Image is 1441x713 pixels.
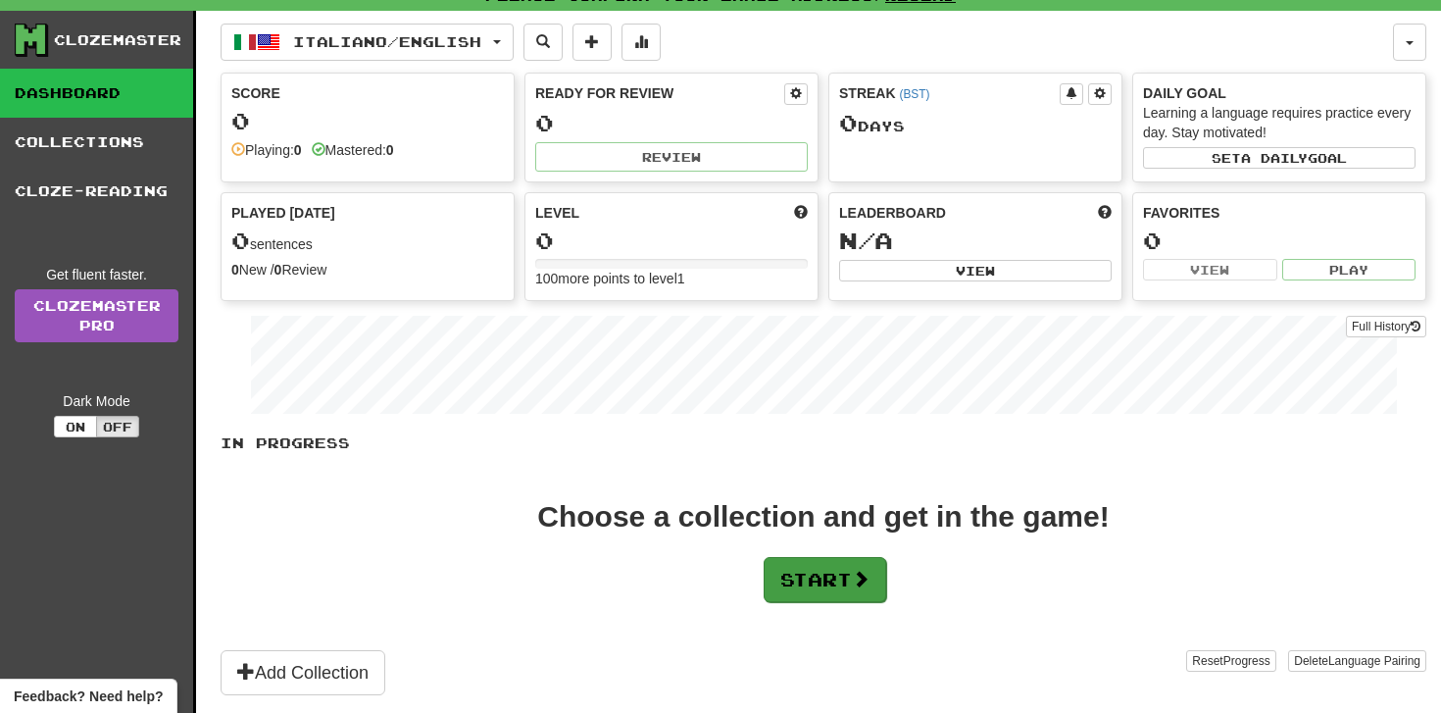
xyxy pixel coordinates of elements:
div: Day s [839,111,1112,136]
div: Daily Goal [1143,83,1416,103]
a: ClozemasterPro [15,289,178,342]
div: 100 more points to level 1 [535,269,808,288]
div: Learning a language requires practice every day. Stay motivated! [1143,103,1416,142]
button: ResetProgress [1186,650,1275,672]
p: In Progress [221,433,1426,453]
button: Off [96,416,139,437]
div: Mastered: [312,140,394,160]
button: On [54,416,97,437]
div: Score [231,83,504,103]
span: This week in points, UTC [1098,203,1112,223]
button: Add Collection [221,650,385,695]
div: 0 [535,111,808,135]
a: (BST) [899,87,929,101]
button: View [1143,259,1277,280]
div: Choose a collection and get in the game! [537,502,1109,532]
button: Search sentences [523,24,563,61]
span: Score more points to level up [794,203,808,223]
strong: 0 [231,262,239,278]
div: Streak [839,83,1060,103]
span: Language Pairing [1328,654,1420,668]
button: Full History [1346,316,1426,337]
span: Level [535,203,579,223]
span: Leaderboard [839,203,946,223]
button: Seta dailygoal [1143,147,1416,169]
strong: 0 [274,262,282,278]
button: Add sentence to collection [572,24,612,61]
div: 0 [535,229,808,253]
button: Italiano/English [221,24,514,61]
strong: 0 [386,142,394,158]
span: 0 [231,227,250,254]
button: More stats [621,24,661,61]
div: Ready for Review [535,83,784,103]
span: Progress [1223,654,1270,668]
div: 0 [231,109,504,133]
span: Italiano / English [293,33,481,50]
div: New / Review [231,260,504,280]
div: sentences [231,229,504,254]
button: View [839,260,1112,281]
span: Played [DATE] [231,203,335,223]
span: a daily [1241,151,1308,165]
div: 0 [1143,229,1416,253]
div: Playing: [231,140,302,160]
button: Play [1282,259,1416,280]
span: 0 [839,109,858,136]
div: Favorites [1143,203,1416,223]
span: Open feedback widget [14,687,163,706]
button: Start [764,557,886,602]
div: Get fluent faster. [15,265,178,284]
strong: 0 [294,142,302,158]
span: N/A [839,227,893,254]
div: Dark Mode [15,391,178,411]
button: Review [535,142,808,172]
button: DeleteLanguage Pairing [1288,650,1426,672]
div: Clozemaster [54,30,181,50]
